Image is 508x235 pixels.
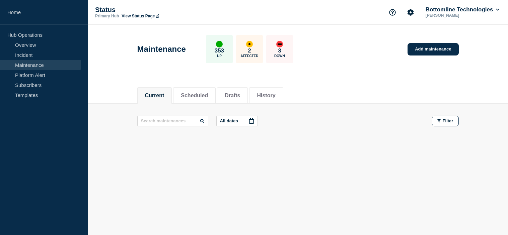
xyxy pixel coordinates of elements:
button: Bottomline Technologies [424,6,501,13]
button: Drafts [225,93,240,99]
button: History [257,93,275,99]
div: up [216,41,223,47]
h1: Maintenance [137,44,186,54]
span: Filter [443,118,453,123]
button: Account settings [404,5,418,19]
p: Up [217,54,222,58]
div: down [276,41,283,47]
p: 2 [248,47,251,54]
button: Scheduled [181,93,208,99]
p: All dates [220,118,238,123]
button: All dates [216,116,258,126]
button: Current [145,93,164,99]
div: affected [246,41,253,47]
p: Status [95,6,229,14]
a: Add maintenance [408,43,458,55]
p: Down [274,54,285,58]
a: View Status Page [122,14,159,18]
p: 353 [215,47,224,54]
button: Filter [432,116,459,126]
input: Search maintenances [137,116,208,126]
p: 3 [278,47,281,54]
p: Primary Hub [95,14,119,18]
p: [PERSON_NAME] [424,13,494,18]
button: Support [385,5,400,19]
p: Affected [240,54,258,58]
